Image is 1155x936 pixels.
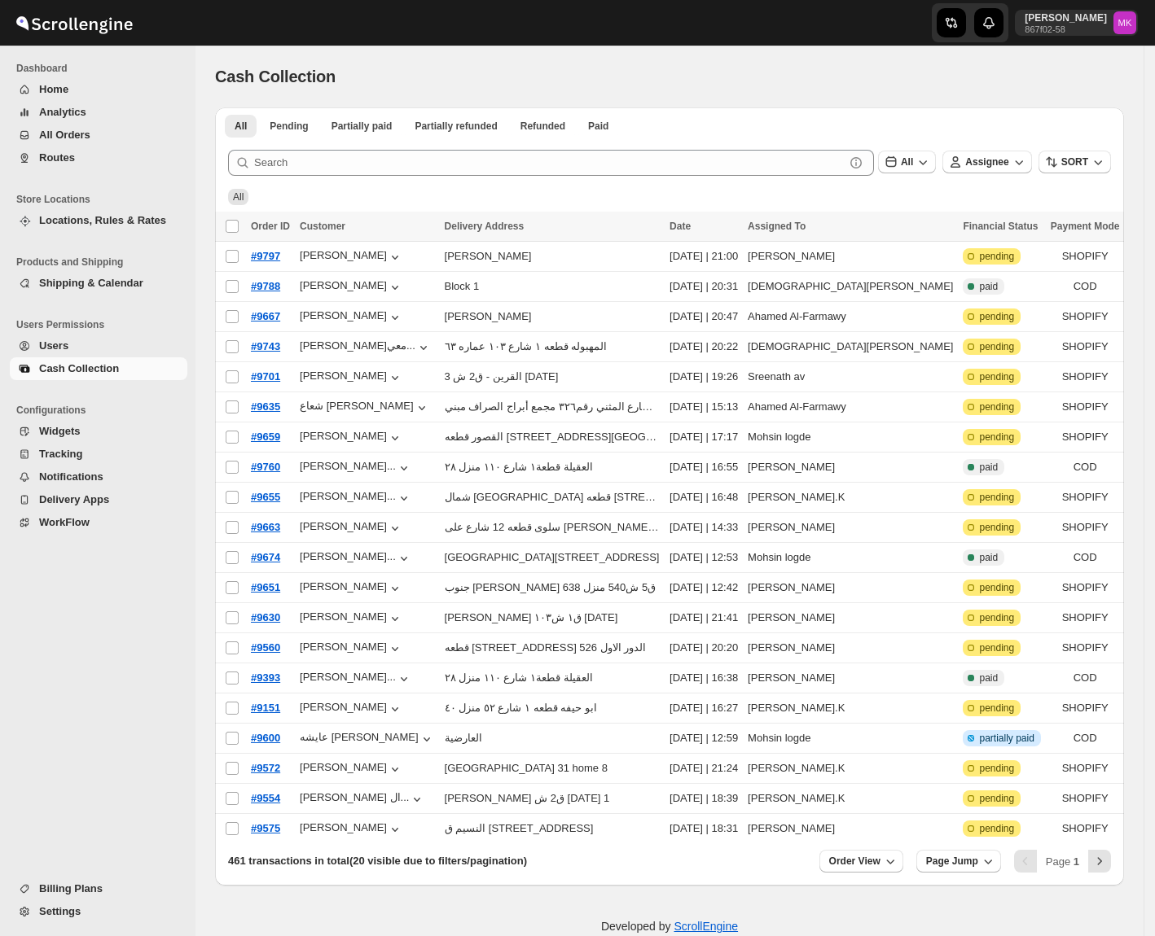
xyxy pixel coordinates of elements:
button: العقيلة قطعة١ شارع ١١٠ منزل ٢٨ [445,671,593,684]
span: pending [979,310,1014,323]
span: #9797 [251,250,280,262]
div: [PERSON_NAME] [445,310,532,322]
button: [PERSON_NAME] [300,580,403,597]
td: [DATE] | 14:33 [665,513,743,543]
button: [PERSON_NAME] [300,821,403,838]
td: [PERSON_NAME].K [743,754,958,784]
button: العقيلة قطعة١ شارع ١١٠ منزل ٢٨ [445,461,593,473]
span: Store Locations [16,193,187,206]
span: Products and Shipping [16,256,187,269]
span: All [901,156,913,168]
div: [PERSON_NAME] [300,430,403,446]
div: [PERSON_NAME]... [300,550,396,562]
td: [PERSON_NAME] [743,573,958,603]
button: [PERSON_NAME] [300,249,403,265]
button: #9635 [251,399,280,415]
span: All Orders [39,129,90,141]
td: [DATE] | 15:13 [665,392,743,422]
span: Paid [588,120,608,133]
div: شعاع [PERSON_NAME] [300,400,430,416]
td: Ahamed Al-Farmawy [743,392,958,422]
td: [DATE] | 12:59 [665,724,743,754]
span: All [233,191,244,203]
span: #9600 [251,732,280,744]
button: #9674 [251,549,280,566]
button: Widgets [10,420,187,443]
span: Pending [270,120,308,133]
button: [GEOGRAPHIC_DATA] 31 home 8 [445,762,608,774]
td: [DEMOGRAPHIC_DATA][PERSON_NAME] [743,332,958,362]
button: Assignee [942,151,1031,173]
button: #9575 [251,820,280,837]
span: SHOPIFY [1051,640,1120,656]
div: [PERSON_NAME] ق١ ش١٠٣ [DATE] [445,611,618,623]
button: [GEOGRAPHIC_DATA][STREET_ADDRESS] [445,551,660,563]
button: [PERSON_NAME] ق2 ش [DATE] 1 [445,792,610,804]
td: [DATE] | 20:31 [665,272,743,302]
button: User menu [1015,10,1138,36]
td: [DATE] | 20:47 [665,302,743,332]
img: ScrollEngine [13,2,135,43]
button: Users [10,335,187,357]
span: Locations, Rules & Rates [39,214,166,226]
span: Order View [829,855,881,868]
span: pending [979,370,1014,383]
td: [DATE] | 12:53 [665,543,743,573]
td: [DEMOGRAPHIC_DATA][PERSON_NAME] [743,272,958,302]
span: Order ID [251,221,290,232]
div: حولي قطعة ٦ شارع المثني رقم٣٢٦ مجمع أبراج الصراف مبني F الدور السابع شقه ٧ [445,400,661,413]
span: Notifications [39,470,103,483]
button: #9701 [251,369,280,385]
span: SHOPIFY [1051,760,1120,776]
span: #9635 [251,400,280,413]
span: Financial Status [963,221,1038,232]
button: Home [10,78,187,101]
button: النسيم ق [STREET_ADDRESS] [445,822,594,834]
span: Widgets [39,425,80,437]
span: #9554 [251,792,280,804]
button: [PERSON_NAME] [300,309,403,326]
button: Routes [10,147,187,169]
td: [DATE] | 16:55 [665,453,743,483]
td: [DATE] | 20:22 [665,332,743,362]
div: [PERSON_NAME] [300,610,403,627]
button: #9663 [251,519,280,536]
td: [PERSON_NAME] [743,663,958,693]
button: Delivery Apps [10,488,187,511]
button: القصور قطعه [STREET_ADDRESS][GEOGRAPHIC_DATA] الشارع الرئيسي [445,431,661,443]
td: Ahamed Al-Farmawy [743,302,958,332]
span: Analytics [39,106,86,118]
button: #9393 [251,670,280,686]
button: Locations, Rules & Rates [10,209,187,232]
span: Billing Plans [39,882,103,894]
span: pending [979,822,1014,835]
span: Mostafa Khalifa [1113,11,1136,34]
button: Block 1 [445,280,480,292]
span: Settings [39,905,81,917]
span: Assignee [965,156,1008,168]
span: SHOPIFY [1051,339,1120,355]
button: Cash Collection [10,357,187,380]
button: #9651 [251,580,280,596]
button: [PERSON_NAME]... [300,550,412,566]
div: [PERSON_NAME] [300,761,403,777]
span: pending [979,400,1014,413]
button: عايشه [PERSON_NAME] [300,731,435,747]
span: Page [1046,855,1079,868]
button: Notifications [10,466,187,488]
button: القرين - ق2 ش 3 [DATE] [445,370,559,383]
td: [PERSON_NAME] [743,453,958,483]
td: [PERSON_NAME] [743,242,958,272]
span: paid [979,671,998,685]
span: pending [979,431,1014,444]
span: SORT [1061,156,1088,168]
span: #9630 [251,611,280,623]
button: قطعه [STREET_ADDRESS] 526 الدور الاول [445,641,647,654]
span: WorkFlow [39,516,90,528]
